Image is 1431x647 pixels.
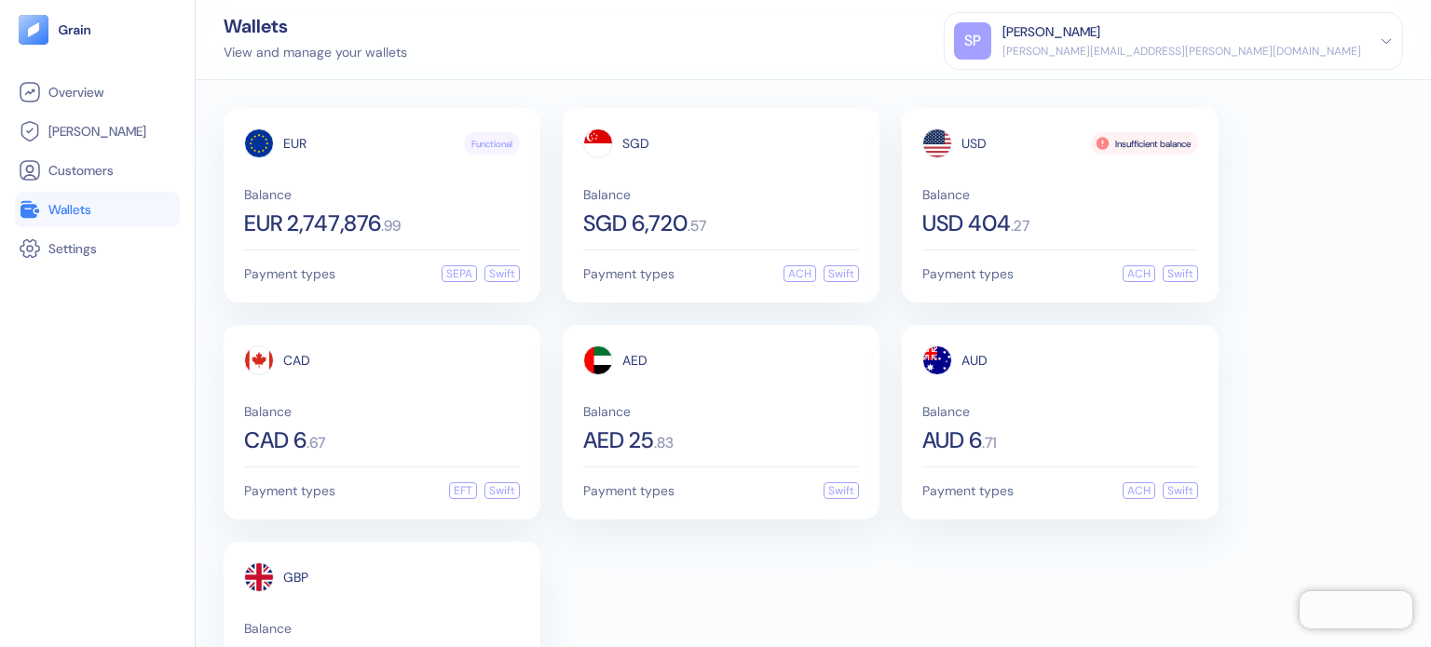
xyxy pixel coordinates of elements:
span: . 27 [1011,219,1029,234]
span: Balance [583,405,859,418]
span: Functional [471,137,512,151]
div: Wallets [224,17,407,35]
div: SP [954,22,991,60]
span: Payment types [922,484,1014,497]
a: Overview [19,81,176,103]
span: CAD 6 [244,429,307,452]
span: Customers [48,161,114,180]
a: Settings [19,237,176,260]
span: Balance [922,188,1198,201]
span: Overview [48,83,103,101]
div: View and manage your wallets [224,43,407,62]
span: Balance [244,188,520,201]
span: USD 404 [922,212,1011,235]
img: logo-tablet-V2.svg [19,15,48,45]
span: EUR 2,747,876 [244,212,381,235]
a: Wallets [19,198,176,221]
div: EFT [449,482,477,499]
div: Insufficient balance [1091,132,1198,155]
span: SGD 6,720 [583,212,688,235]
a: Customers [19,159,176,182]
div: [PERSON_NAME] [1002,22,1100,42]
span: SGD [622,137,649,150]
span: . 67 [307,436,325,451]
div: ACH [1123,265,1155,282]
span: . 83 [654,436,674,451]
span: Balance [922,405,1198,418]
div: [PERSON_NAME][EMAIL_ADDRESS][PERSON_NAME][DOMAIN_NAME] [1002,43,1361,60]
span: . 99 [381,219,401,234]
span: Payment types [583,484,675,497]
span: . 57 [688,219,706,234]
div: Swift [484,265,520,282]
span: Payment types [583,267,675,280]
span: Balance [244,622,520,635]
span: AUD 6 [922,429,982,452]
div: ACH [784,265,816,282]
span: AED 25 [583,429,654,452]
span: EUR [283,137,307,150]
img: logo [58,23,92,36]
span: CAD [283,354,310,367]
div: SEPA [442,265,477,282]
span: Balance [244,405,520,418]
div: ACH [1123,482,1155,499]
span: AED [622,354,647,367]
a: [PERSON_NAME] [19,120,176,142]
span: USD [961,137,987,150]
span: Payment types [244,267,335,280]
span: GBP [283,571,308,584]
div: Swift [1163,265,1198,282]
div: Swift [1163,482,1198,499]
span: Settings [48,239,97,258]
span: Wallets [48,200,91,219]
span: . 71 [982,436,997,451]
div: Swift [824,482,859,499]
iframe: Chatra live chat [1300,591,1412,628]
span: Payment types [922,267,1014,280]
span: [PERSON_NAME] [48,122,146,141]
div: Swift [824,265,859,282]
span: Balance [583,188,859,201]
span: Payment types [244,484,335,497]
div: Swift [484,482,520,499]
span: AUD [961,354,988,367]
